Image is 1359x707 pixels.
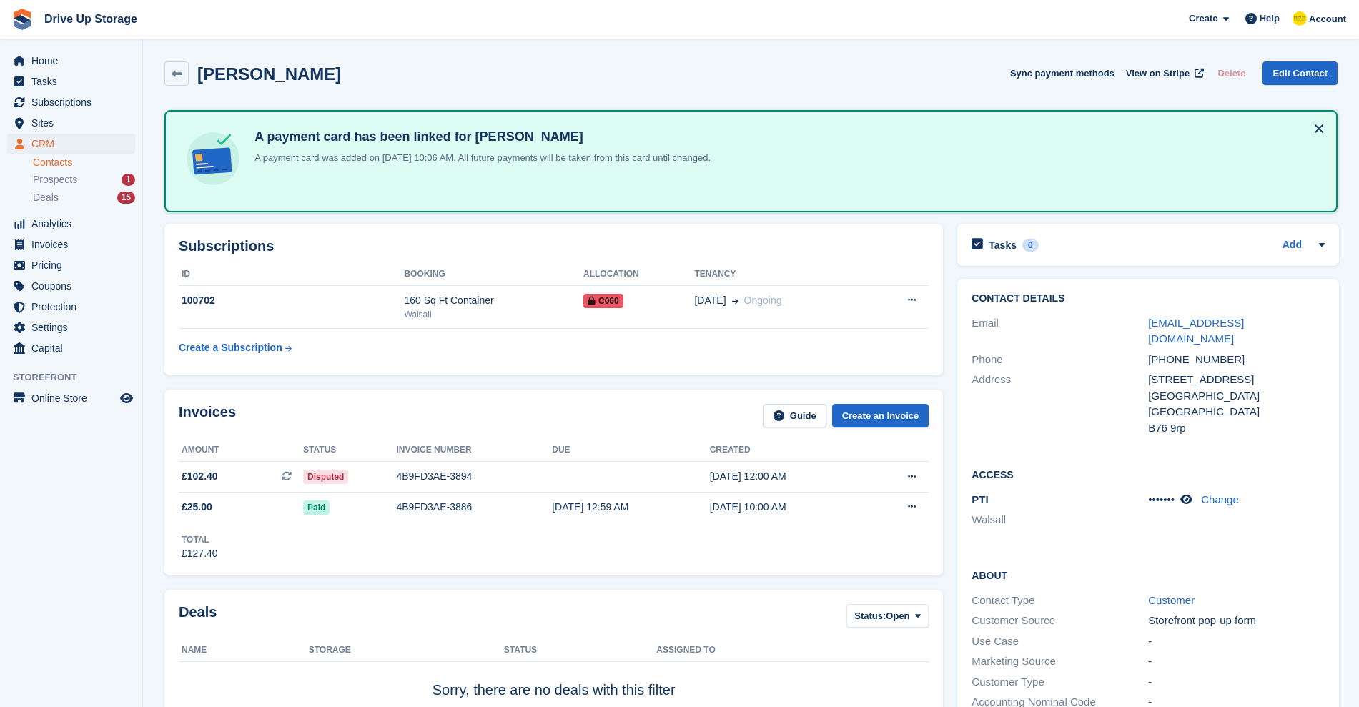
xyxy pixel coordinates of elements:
[31,297,117,317] span: Protection
[33,156,135,169] a: Contacts
[886,609,909,623] span: Open
[7,71,135,92] a: menu
[179,439,303,462] th: Amount
[1189,11,1217,26] span: Create
[1262,61,1338,85] a: Edit Contact
[972,293,1325,305] h2: Contact Details
[197,64,341,84] h2: [PERSON_NAME]
[7,338,135,358] a: menu
[1148,404,1325,420] div: [GEOGRAPHIC_DATA]
[7,255,135,275] a: menu
[694,293,726,308] span: [DATE]
[11,9,33,30] img: stora-icon-8386f47178a22dfd0bd8f6a31ec36ba5ce8667c1dd55bd0f319d3a0aa187defe.svg
[1309,12,1346,26] span: Account
[854,609,886,623] span: Status:
[1148,372,1325,388] div: [STREET_ADDRESS]
[396,500,552,515] div: 4B9FD3AE-3886
[179,404,236,427] h2: Invoices
[972,512,1148,528] li: Walsall
[118,390,135,407] a: Preview store
[1293,11,1307,26] img: Crispin Vitoria
[1148,388,1325,405] div: [GEOGRAPHIC_DATA]
[7,214,135,234] a: menu
[1148,493,1175,505] span: •••••••
[179,263,404,286] th: ID
[7,134,135,154] a: menu
[31,255,117,275] span: Pricing
[33,191,59,204] span: Deals
[1148,633,1325,650] div: -
[31,388,117,408] span: Online Store
[39,7,143,31] a: Drive Up Storage
[33,172,135,187] a: Prospects 1
[309,639,504,662] th: Storage
[7,113,135,133] a: menu
[989,239,1017,252] h2: Tasks
[1148,420,1325,437] div: B76 9rp
[972,568,1325,582] h2: About
[1148,317,1244,345] a: [EMAIL_ADDRESS][DOMAIN_NAME]
[832,404,929,427] a: Create an Invoice
[182,500,212,515] span: £25.00
[846,604,929,628] button: Status: Open
[404,308,583,321] div: Walsall
[1212,61,1251,85] button: Delete
[7,297,135,317] a: menu
[433,682,676,698] span: Sorry, there are no deals with this filter
[972,633,1148,650] div: Use Case
[182,469,218,484] span: £102.40
[303,439,396,462] th: Status
[249,151,711,165] p: A payment card was added on [DATE] 10:06 AM. All future payments will be taken from this card unt...
[583,263,695,286] th: Allocation
[972,372,1148,436] div: Address
[396,439,552,462] th: Invoice number
[404,263,583,286] th: Booking
[31,214,117,234] span: Analytics
[1022,239,1039,252] div: 0
[710,469,867,484] div: [DATE] 12:00 AM
[182,533,218,546] div: Total
[31,134,117,154] span: CRM
[1010,61,1115,85] button: Sync payment methods
[1126,66,1190,81] span: View on Stripe
[183,129,243,189] img: card-linked-ebf98d0992dc2aeb22e95c0e3c79077019eb2392cfd83c6a337811c24bc77127.svg
[656,639,929,662] th: Assigned to
[31,276,117,296] span: Coupons
[972,674,1148,691] div: Customer Type
[396,469,552,484] div: 4B9FD3AE-3894
[33,190,135,205] a: Deals 15
[7,388,135,408] a: menu
[179,335,292,361] a: Create a Subscription
[7,51,135,71] a: menu
[303,470,348,484] span: Disputed
[179,238,929,254] h2: Subscriptions
[122,174,135,186] div: 1
[1148,352,1325,368] div: [PHONE_NUMBER]
[1120,61,1207,85] a: View on Stripe
[404,293,583,308] div: 160 Sq Ft Container
[1201,493,1239,505] a: Change
[179,604,217,631] h2: Deals
[7,92,135,112] a: menu
[1148,653,1325,670] div: -
[1148,613,1325,629] div: Storefront pop-up form
[7,234,135,254] a: menu
[694,263,869,286] th: Tenancy
[31,234,117,254] span: Invoices
[13,370,142,385] span: Storefront
[583,294,623,308] span: C060
[33,173,77,187] span: Prospects
[31,317,117,337] span: Settings
[744,295,782,306] span: Ongoing
[31,71,117,92] span: Tasks
[1260,11,1280,26] span: Help
[31,338,117,358] span: Capital
[972,653,1148,670] div: Marketing Source
[117,192,135,204] div: 15
[763,404,826,427] a: Guide
[972,593,1148,609] div: Contact Type
[249,129,711,145] h4: A payment card has been linked for [PERSON_NAME]
[1283,237,1302,254] a: Add
[972,315,1148,347] div: Email
[972,613,1148,629] div: Customer Source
